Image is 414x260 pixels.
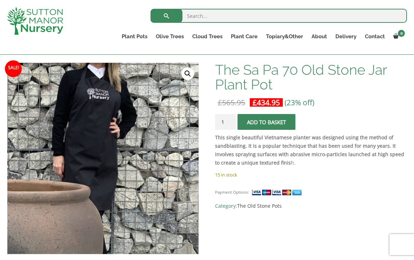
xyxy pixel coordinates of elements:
a: Delivery [331,32,361,41]
span: (23% off) [285,98,314,107]
bdi: 434.95 [253,98,280,107]
a: View full-screen image gallery [181,67,194,80]
bdi: 565.95 [218,98,245,107]
a: Olive Trees [152,32,188,41]
h1: The Sa Pa 70 Old Stone Jar Plant Pot [215,62,407,92]
img: logo [7,7,63,35]
a: Contact [361,32,389,41]
span: £ [218,98,222,107]
span: Category: [215,202,407,210]
a: Plant Care [227,32,262,41]
a: The Old Stone Pots [237,202,282,209]
a: Cloud Trees [188,32,227,41]
p: 15 in stock [215,171,407,179]
span: Sale! [5,60,22,77]
span: £ [253,98,257,107]
span: 0 [398,30,405,37]
button: Add to basket [238,114,295,130]
a: 0 [389,32,407,41]
a: Topiary&Other [262,32,307,41]
p: h. [215,133,407,167]
input: Search... [151,9,407,23]
input: Product quantity [215,114,236,130]
a: About [307,32,331,41]
a: Plant Pots [118,32,152,41]
img: payment supported [252,189,304,196]
small: Payment Options: [215,189,249,195]
strong: This single beautiful Vietnamese planter was designed using the method of sandblasting. It is a p... [215,134,404,166]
